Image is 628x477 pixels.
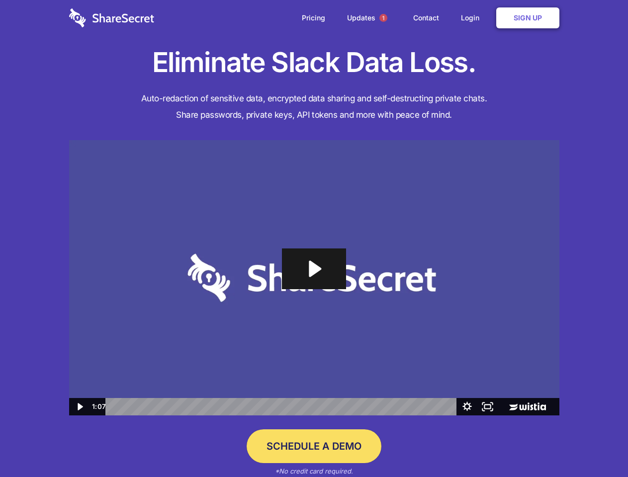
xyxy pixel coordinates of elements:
[69,140,559,416] img: Sharesecret
[69,8,154,27] img: logo-wordmark-white-trans-d4663122ce5f474addd5e946df7df03e33cb6a1c49d2221995e7729f52c070b2.svg
[282,248,346,289] button: Play Video: Sharesecret Slack Extension
[498,398,559,415] a: Wistia Logo -- Learn More
[578,427,616,465] iframe: Drift Widget Chat Controller
[457,398,477,415] button: Show settings menu
[247,429,381,463] a: Schedule a Demo
[69,398,90,415] button: Play Video
[69,45,559,80] h1: Eliminate Slack Data Loss.
[451,2,494,33] a: Login
[477,398,498,415] button: Fullscreen
[379,14,387,22] span: 1
[292,2,335,33] a: Pricing
[113,398,452,415] div: Playbar
[403,2,449,33] a: Contact
[69,90,559,123] h4: Auto-redaction of sensitive data, encrypted data sharing and self-destructing private chats. Shar...
[496,7,559,28] a: Sign Up
[275,467,353,475] em: *No credit card required.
